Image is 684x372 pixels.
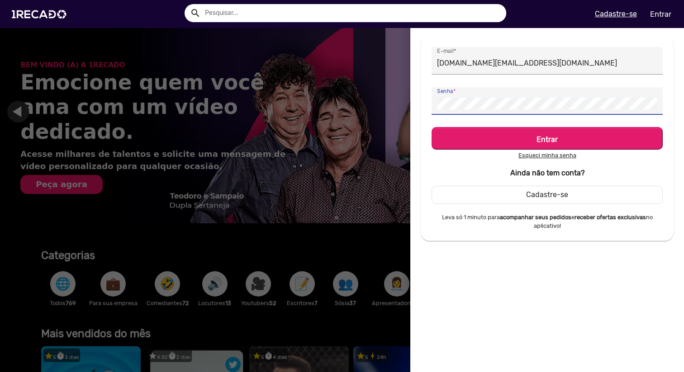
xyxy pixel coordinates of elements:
[432,127,663,150] button: Entrar
[537,135,558,144] b: Entrar
[190,8,201,19] mat-icon: Example home icon
[644,6,677,22] a: Entrar
[518,152,576,159] u: Esqueci minha senha
[575,214,646,221] b: receber ofertas exclusivas
[510,169,584,177] b: Ainda não tem conta?
[187,5,203,20] button: Example home icon
[526,190,568,199] span: Cadastre-se
[595,9,637,18] u: Cadastre-se
[500,214,571,221] b: acompanhar seus pedidos
[432,186,663,204] button: Cadastre-se
[198,4,506,22] input: Pesquisar...
[432,213,663,230] small: Leva só 1 minuto para e no aplicativo!
[437,57,657,69] input: Exemplo@email.com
